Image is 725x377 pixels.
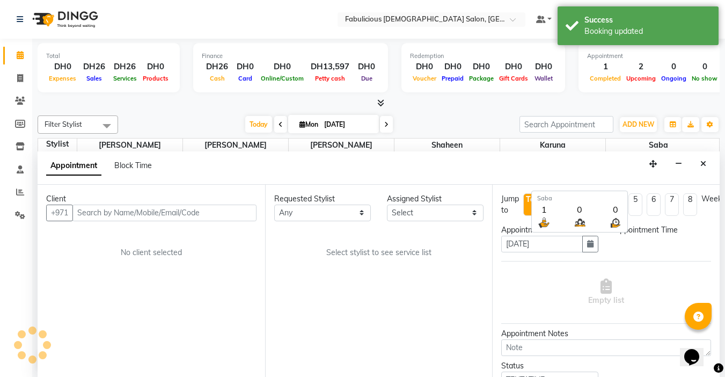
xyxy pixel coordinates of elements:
[45,120,82,128] span: Filter Stylist
[665,193,679,216] li: 7
[647,193,661,216] li: 6
[207,75,228,82] span: Cash
[46,61,79,73] div: DH0
[501,193,519,216] div: Jump to
[695,156,711,172] button: Close
[584,26,711,37] div: Booking updated
[245,116,272,133] span: Today
[609,216,622,229] img: wait_time.png
[321,117,375,133] input: 2025-09-01
[680,334,714,366] iframe: chat widget
[46,75,79,82] span: Expenses
[623,120,654,128] span: ADD NEW
[46,193,257,205] div: Client
[289,139,394,152] span: [PERSON_NAME]
[202,52,379,61] div: Finance
[358,75,375,82] span: Due
[258,61,306,73] div: DH0
[624,75,658,82] span: Upcoming
[183,139,288,152] span: [PERSON_NAME]
[202,61,232,73] div: DH26
[72,205,257,221] input: Search by Name/Mobile/Email/Code
[501,328,711,339] div: Appointment Notes
[531,61,556,73] div: DH0
[312,75,348,82] span: Petty cash
[587,75,624,82] span: Completed
[526,194,548,205] div: Today
[27,4,101,34] img: logo
[109,61,140,73] div: DH26
[79,61,109,73] div: DH26
[537,194,622,203] div: Saba
[84,75,105,82] span: Sales
[439,61,466,73] div: DH0
[689,75,720,82] span: No show
[439,75,466,82] span: Prepaid
[573,203,587,216] div: 0
[466,61,496,73] div: DH0
[624,61,658,73] div: 2
[38,139,77,150] div: Stylist
[587,61,624,73] div: 1
[658,75,689,82] span: Ongoing
[501,360,598,372] div: Status
[496,75,531,82] span: Gift Cards
[306,61,354,73] div: DH13,597
[326,247,431,258] span: Select stylist to see service list
[532,75,555,82] span: Wallet
[77,139,182,152] span: [PERSON_NAME]
[588,279,624,306] span: Empty list
[584,15,711,26] div: Success
[410,52,556,61] div: Redemption
[573,216,587,229] img: queue.png
[232,61,258,73] div: DH0
[501,236,582,252] input: yyyy-mm-dd
[537,203,551,216] div: 1
[496,61,531,73] div: DH0
[114,161,152,170] span: Block Time
[614,224,711,236] div: Appointment Time
[140,75,171,82] span: Products
[658,61,689,73] div: 0
[140,61,171,73] div: DH0
[410,75,439,82] span: Voucher
[587,52,720,61] div: Appointment
[46,156,101,176] span: Appointment
[519,116,613,133] input: Search Appointment
[394,139,500,152] span: Shaheen
[297,120,321,128] span: Mon
[274,193,371,205] div: Requested Stylist
[111,75,140,82] span: Services
[683,193,697,216] li: 8
[628,193,642,216] li: 5
[500,139,605,152] span: Karuna
[537,216,551,229] img: serve.png
[46,205,73,221] button: +971
[258,75,306,82] span: Online/Custom
[72,247,231,258] div: No client selected
[387,193,484,205] div: Assigned Stylist
[609,203,622,216] div: 0
[466,75,496,82] span: Package
[236,75,255,82] span: Card
[620,117,657,132] button: ADD NEW
[354,61,379,73] div: DH0
[410,61,439,73] div: DH0
[46,52,171,61] div: Total
[689,61,720,73] div: 0
[501,224,598,236] div: Appointment Date
[606,139,712,152] span: Saba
